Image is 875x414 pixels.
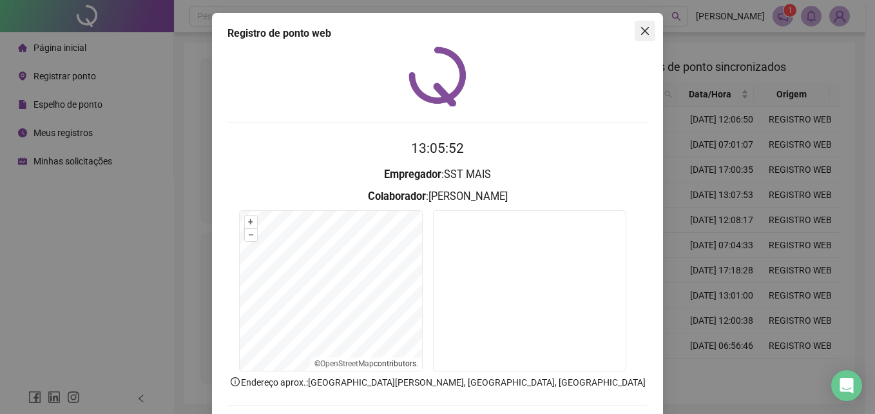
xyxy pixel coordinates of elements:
[640,26,650,36] span: close
[409,46,466,106] img: QRPoint
[227,166,648,183] h3: : SST MAIS
[227,26,648,41] div: Registro de ponto web
[831,370,862,401] div: Open Intercom Messenger
[384,168,441,181] strong: Empregador
[227,375,648,389] p: Endereço aprox. : [GEOGRAPHIC_DATA][PERSON_NAME], [GEOGRAPHIC_DATA], [GEOGRAPHIC_DATA]
[368,190,426,202] strong: Colaborador
[227,188,648,205] h3: : [PERSON_NAME]
[245,216,257,228] button: +
[314,359,418,368] li: © contributors.
[245,229,257,241] button: –
[635,21,655,41] button: Close
[320,359,374,368] a: OpenStreetMap
[411,141,464,156] time: 13:05:52
[229,376,241,388] span: info-circle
